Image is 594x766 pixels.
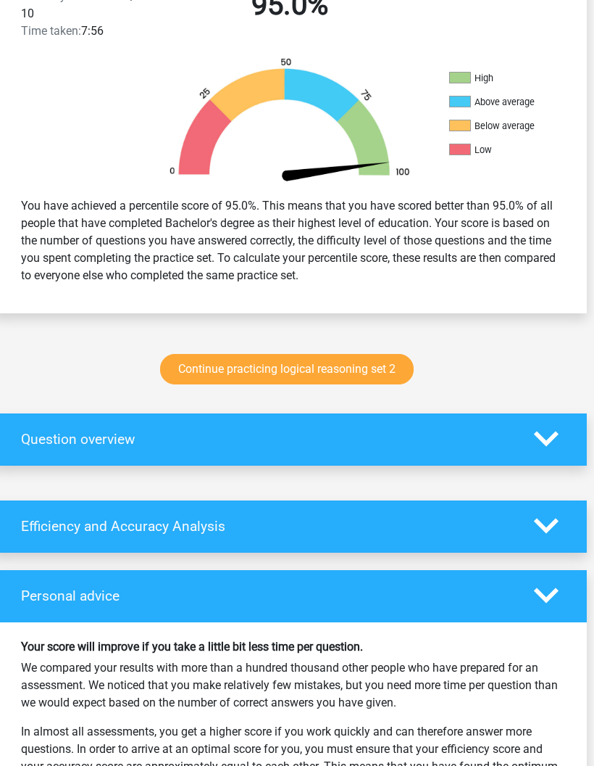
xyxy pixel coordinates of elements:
[21,588,512,604] h4: Personal advice
[449,120,594,133] li: Below average
[21,431,512,448] h4: Question overview
[21,518,512,535] h4: Efficiency and Accuracy Analysis
[449,96,594,109] li: Above average
[160,354,414,384] a: Continue practicing logical reasoning set 2
[152,57,427,185] img: 95.143280480a54.png
[449,72,594,85] li: High
[21,640,559,654] h6: Your score will improve if you take a little bit less time per question.
[21,659,559,712] p: We compared your results with more than a hundred thousand other people who have prepared for an ...
[449,144,594,157] li: Low
[21,24,81,38] span: Time taken:
[10,191,569,290] div: You have achieved a percentile score of 95.0%. This means that you have scored better than 95.0% ...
